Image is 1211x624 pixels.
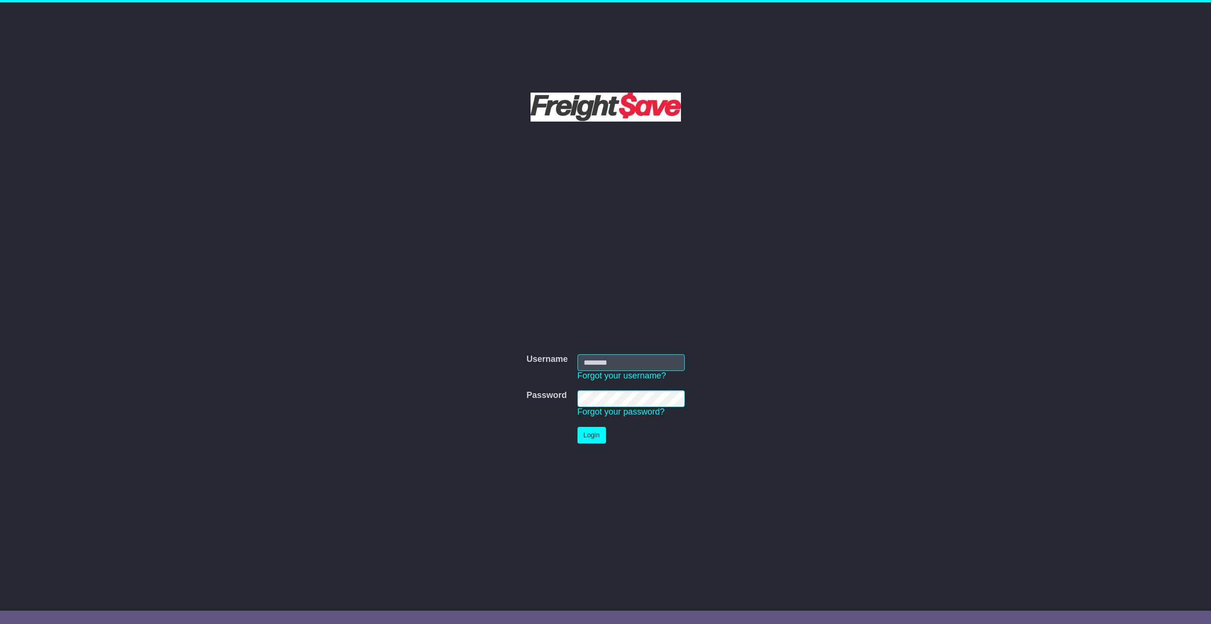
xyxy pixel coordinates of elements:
[531,93,681,122] img: Freight Save
[526,354,568,365] label: Username
[526,390,567,401] label: Password
[578,371,666,380] a: Forgot your username?
[578,427,606,444] button: Login
[578,407,665,416] a: Forgot your password?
